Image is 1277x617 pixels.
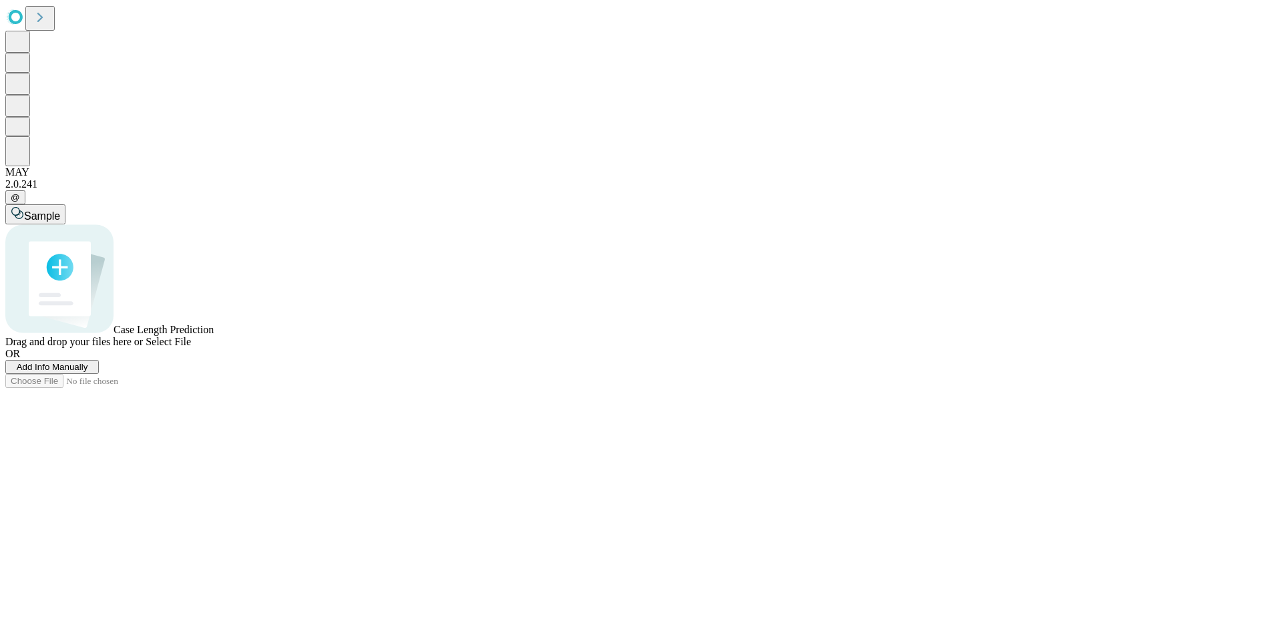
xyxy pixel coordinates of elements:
[5,190,25,204] button: @
[5,178,1272,190] div: 2.0.241
[11,192,20,202] span: @
[146,336,191,347] span: Select File
[5,204,65,224] button: Sample
[5,166,1272,178] div: MAY
[17,362,88,372] span: Add Info Manually
[24,210,60,222] span: Sample
[5,360,99,374] button: Add Info Manually
[114,324,214,335] span: Case Length Prediction
[5,348,20,359] span: OR
[5,336,143,347] span: Drag and drop your files here or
